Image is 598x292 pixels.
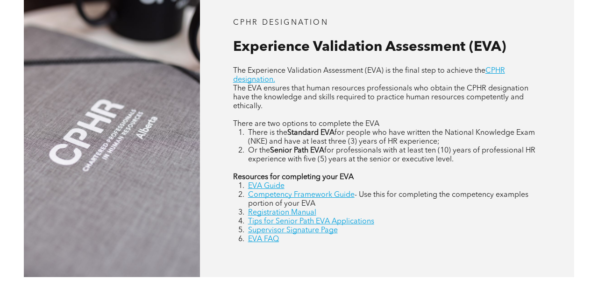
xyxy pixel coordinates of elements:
span: The EVA ensures that human resources professionals who obtain the CPHR designation have the knowl... [233,85,528,110]
a: Competency Framework Guide [248,191,355,199]
span: Or the [248,147,270,154]
span: CPHR DESIGNATION [233,19,328,27]
span: There is the [248,129,287,137]
span: There are two options to complete the EVA [233,120,379,128]
a: Tips for Senior Path EVA Applications [248,218,374,225]
a: EVA Guide [248,182,285,190]
strong: Senior Path EVA [270,147,324,154]
strong: Resources for completing your EVA [233,174,354,181]
span: Experience Validation Assessment (EVA) [233,40,506,54]
a: Registration Manual [248,209,316,216]
a: Supervisor Signature Page [248,227,338,234]
span: for professionals with at least ten (10) years of professional HR experience with five (5) years ... [248,147,535,163]
span: for people who have written the National Knowledge Exam (NKE) and have at least three (3) years o... [248,129,535,146]
span: The Experience Validation Assessment (EVA) is the final step to achieve the [233,67,485,75]
a: EVA FAQ [248,236,279,243]
span: - Use this for completing the competency examples portion of your EVA [248,191,528,208]
strong: Standard EVA [287,129,335,137]
a: CPHR designation. [233,67,505,83]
